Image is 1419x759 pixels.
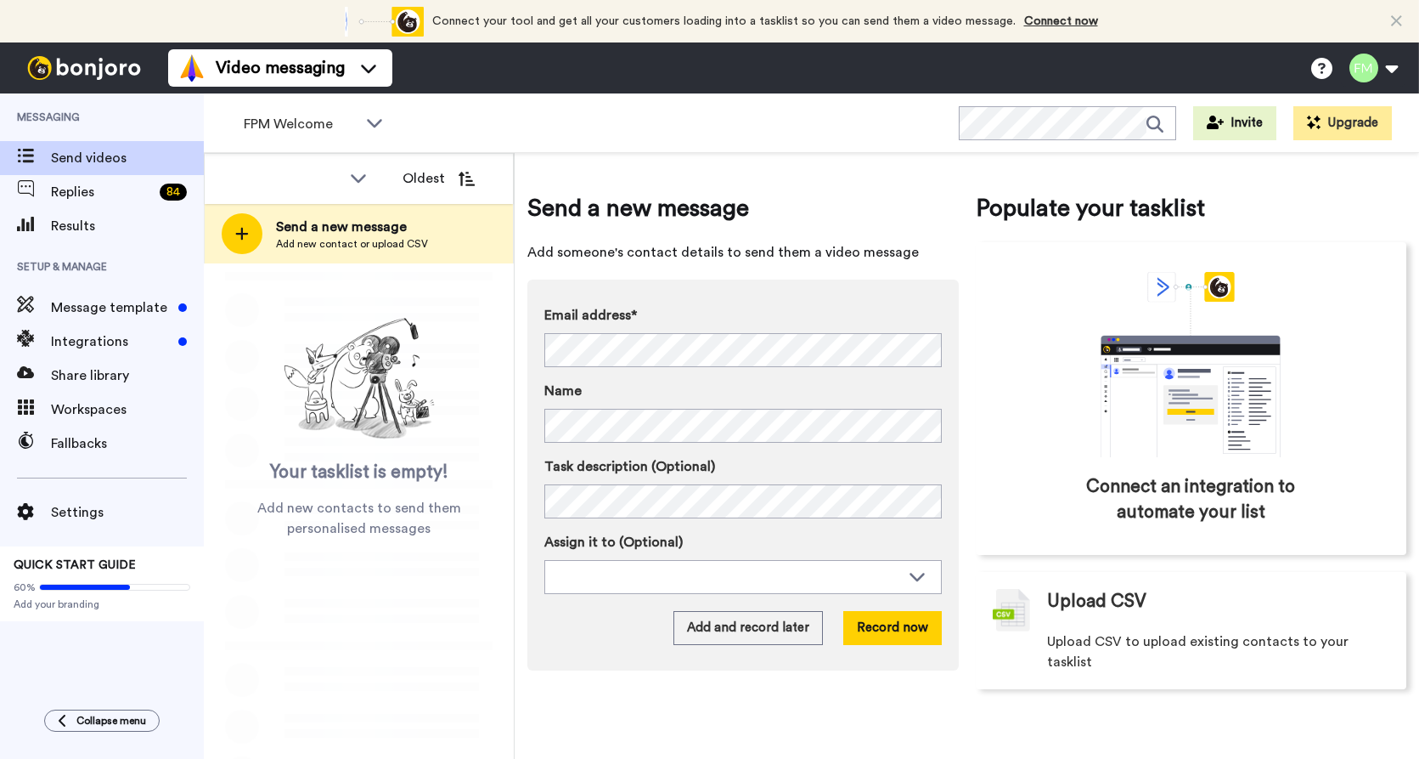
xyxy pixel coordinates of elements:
span: Connect your tool and get all your customers loading into a tasklist so you can send them a video... [432,15,1016,27]
label: Task description (Optional) [544,456,942,477]
label: Assign it to (Optional) [544,532,942,552]
span: Connect an integration to automate your list [1048,474,1335,525]
span: FPM Welcome [244,114,358,134]
span: Add your branding [14,598,190,611]
span: Fallbacks [51,433,204,454]
span: Replies [51,182,153,202]
span: Upload CSV to upload existing contacts to your tasklist [1047,632,1390,672]
span: Share library [51,365,204,386]
span: Message template [51,297,172,318]
img: ready-set-action.png [274,311,444,447]
span: QUICK START GUIDE [14,559,136,571]
img: csv-grey.png [993,589,1030,632]
button: Record now [843,611,942,645]
span: Your tasklist is empty! [270,460,448,485]
button: Upgrade [1293,106,1392,140]
button: Invite [1193,106,1276,140]
span: Upload CSV [1047,589,1146,615]
div: animation [330,7,424,37]
div: 84 [160,184,187,201]
button: Collapse menu [44,710,160,732]
span: Name [544,381,582,401]
span: 60% [14,581,36,594]
span: Send videos [51,148,204,168]
img: bj-logo-header-white.svg [20,56,148,80]
span: Results [51,216,204,236]
img: vm-color.svg [178,54,206,82]
span: Add new contact or upload CSV [276,237,428,251]
span: Populate your tasklist [976,191,1407,225]
span: Add new contacts to send them personalised messages [229,498,488,539]
span: Collapse menu [76,714,146,728]
button: Oldest [390,161,487,195]
button: Add and record later [673,611,823,645]
span: Add someone's contact details to send them a video message [527,242,959,263]
span: Video messaging [216,56,345,80]
a: Connect now [1024,15,1098,27]
span: Send a new message [527,191,959,225]
span: Settings [51,502,204,523]
label: Email address* [544,305,942,326]
div: animation [1063,272,1318,457]
span: Workspaces [51,399,204,420]
span: Send a new message [276,217,428,237]
span: Integrations [51,331,172,352]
